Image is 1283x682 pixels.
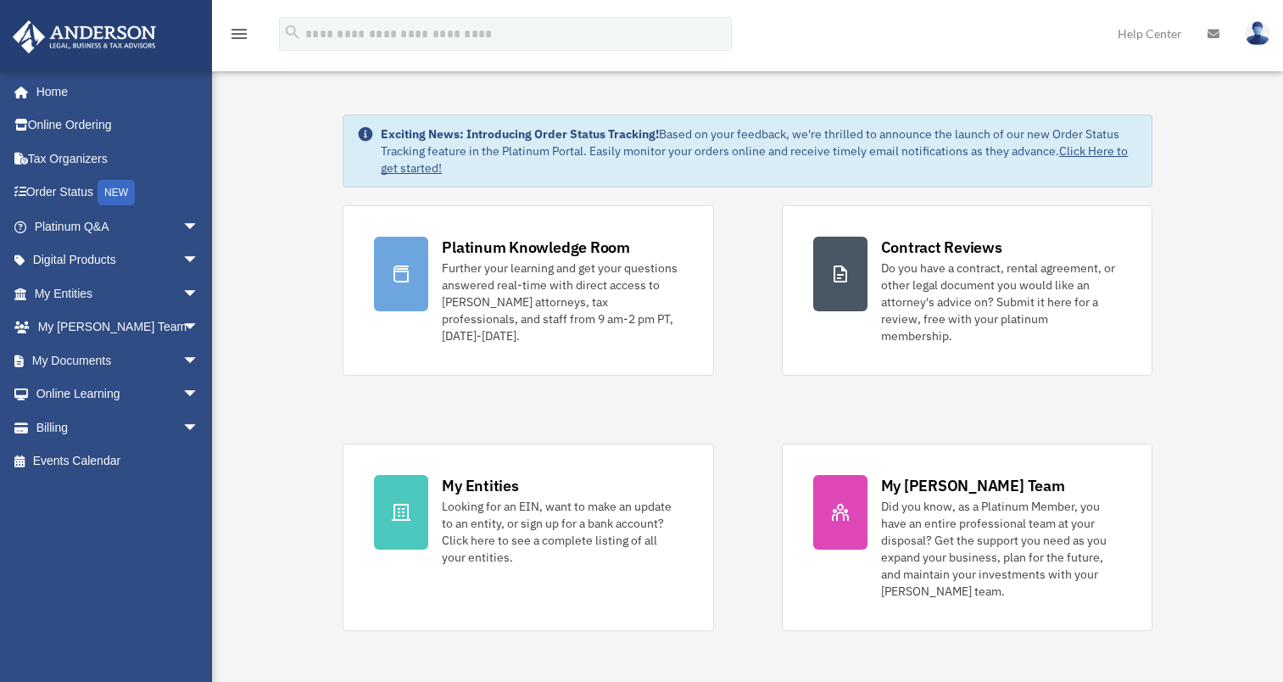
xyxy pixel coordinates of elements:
[12,142,225,176] a: Tax Organizers
[12,310,225,344] a: My [PERSON_NAME] Teamarrow_drop_down
[12,444,225,478] a: Events Calendar
[343,444,713,631] a: My Entities Looking for an EIN, want to make an update to an entity, or sign up for a bank accoun...
[442,498,682,566] div: Looking for an EIN, want to make an update to an entity, or sign up for a bank account? Click her...
[12,377,225,411] a: Online Learningarrow_drop_down
[182,277,216,311] span: arrow_drop_down
[381,126,1137,176] div: Based on your feedback, we're thrilled to announce the launch of our new Order Status Tracking fe...
[8,20,161,53] img: Anderson Advisors Platinum Portal
[12,210,225,243] a: Platinum Q&Aarrow_drop_down
[881,260,1121,344] div: Do you have a contract, rental agreement, or other legal document you would like an attorney's ad...
[98,180,135,205] div: NEW
[182,310,216,345] span: arrow_drop_down
[343,205,713,376] a: Platinum Knowledge Room Further your learning and get your questions answered real-time with dire...
[1245,21,1270,46] img: User Pic
[182,411,216,445] span: arrow_drop_down
[229,24,249,44] i: menu
[12,344,225,377] a: My Documentsarrow_drop_down
[182,243,216,278] span: arrow_drop_down
[12,176,225,210] a: Order StatusNEW
[442,260,682,344] div: Further your learning and get your questions answered real-time with direct access to [PERSON_NAM...
[881,475,1065,496] div: My [PERSON_NAME] Team
[12,411,225,444] a: Billingarrow_drop_down
[442,475,518,496] div: My Entities
[182,377,216,412] span: arrow_drop_down
[381,126,659,142] strong: Exciting News: Introducing Order Status Tracking!
[12,109,225,143] a: Online Ordering
[881,498,1121,600] div: Did you know, as a Platinum Member, you have an entire professional team at your disposal? Get th...
[782,444,1152,631] a: My [PERSON_NAME] Team Did you know, as a Platinum Member, you have an entire professional team at...
[12,277,225,310] a: My Entitiesarrow_drop_down
[381,143,1128,176] a: Click Here to get started!
[12,75,216,109] a: Home
[12,243,225,277] a: Digital Productsarrow_drop_down
[182,210,216,244] span: arrow_drop_down
[881,237,1002,258] div: Contract Reviews
[283,23,302,42] i: search
[182,344,216,378] span: arrow_drop_down
[442,237,630,258] div: Platinum Knowledge Room
[782,205,1152,376] a: Contract Reviews Do you have a contract, rental agreement, or other legal document you would like...
[229,30,249,44] a: menu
